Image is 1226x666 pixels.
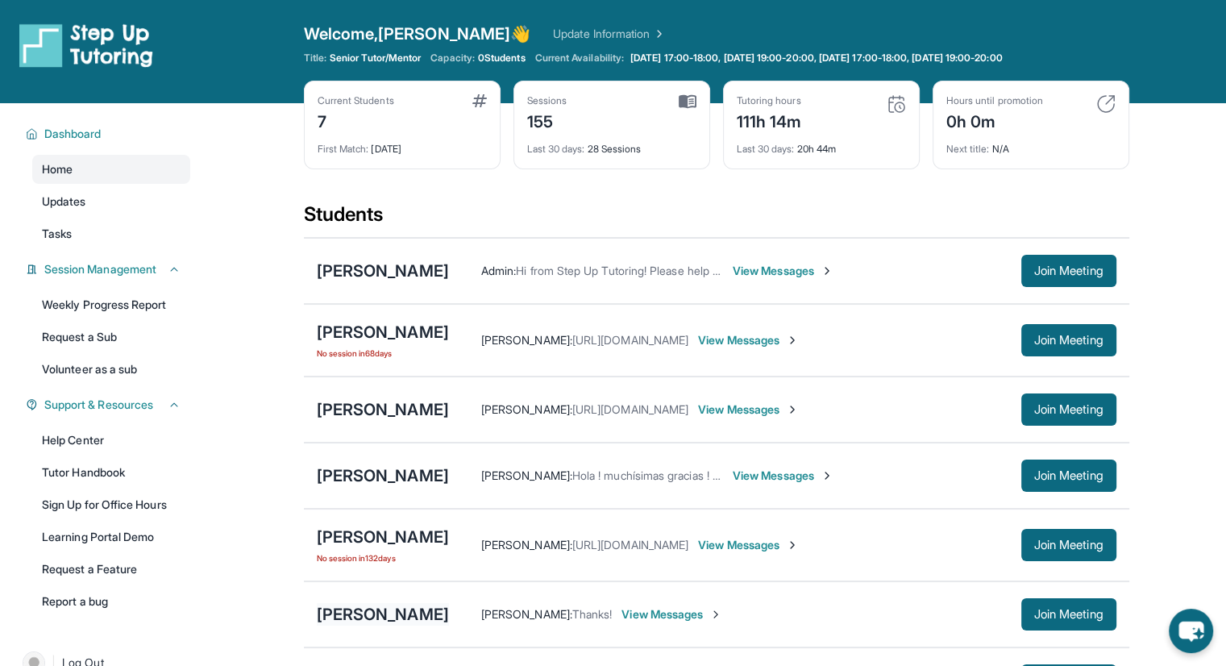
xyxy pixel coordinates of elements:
span: Join Meeting [1034,540,1103,550]
span: Last 30 days : [737,143,795,155]
a: Tasks [32,219,190,248]
a: Home [32,155,190,184]
span: Join Meeting [1034,471,1103,481]
button: Join Meeting [1021,598,1116,631]
span: [DATE] 17:00-18:00, [DATE] 19:00-20:00, [DATE] 17:00-18:00, [DATE] 19:00-20:00 [630,52,1002,65]
div: N/A [946,133,1116,156]
span: First Match : [318,143,369,155]
span: Senior Tutor/Mentor [330,52,421,65]
span: Session Management [44,261,156,277]
div: 7 [318,107,394,133]
span: Join Meeting [1034,335,1103,345]
a: Update Information [553,26,666,42]
span: [PERSON_NAME] : [481,333,572,347]
img: Chevron-Right [786,403,799,416]
span: Hola ! muchísimas gracias ! y que [DEMOGRAPHIC_DATA] le [PERSON_NAME] buena salud ! 🥰 [572,468,1058,482]
span: View Messages [733,263,833,279]
div: 0h 0m [946,107,1043,133]
div: Students [304,202,1129,237]
span: View Messages [621,606,722,622]
div: 155 [527,107,567,133]
span: [URL][DOMAIN_NAME] [572,402,688,416]
span: Dashboard [44,126,102,142]
span: Capacity: [430,52,475,65]
span: Last 30 days : [527,143,585,155]
img: Chevron-Right [709,608,722,621]
button: Dashboard [38,126,181,142]
div: [PERSON_NAME] [317,464,449,487]
a: Weekly Progress Report [32,290,190,319]
span: Join Meeting [1034,610,1103,619]
div: [PERSON_NAME] [317,526,449,548]
div: Current Students [318,94,394,107]
span: [PERSON_NAME] : [481,607,572,621]
button: Support & Resources [38,397,181,413]
button: Join Meeting [1021,255,1116,287]
img: card [472,94,487,107]
img: card [679,94,696,109]
a: Tutor Handbook [32,458,190,487]
a: Learning Portal Demo [32,522,190,552]
span: Home [42,161,73,177]
span: Thanks! [572,607,613,621]
span: [PERSON_NAME] : [481,468,572,482]
a: [DATE] 17:00-18:00, [DATE] 19:00-20:00, [DATE] 17:00-18:00, [DATE] 19:00-20:00 [627,52,1005,65]
a: Sign Up for Office Hours [32,490,190,519]
a: Request a Feature [32,555,190,584]
span: Tasks [42,226,72,242]
span: View Messages [698,402,799,418]
div: [PERSON_NAME] [317,321,449,343]
span: [URL][DOMAIN_NAME] [572,333,688,347]
a: Volunteer as a sub [32,355,190,384]
a: Help Center [32,426,190,455]
button: Join Meeting [1021,460,1116,492]
span: Updates [42,194,86,210]
span: Support & Resources [44,397,153,413]
div: [DATE] [318,133,487,156]
img: Chevron Right [650,26,666,42]
span: [PERSON_NAME] : [481,402,572,416]
img: card [1096,94,1116,114]
div: [PERSON_NAME] [317,603,449,626]
span: No session in 132 days [317,552,449,564]
div: 111h 14m [737,107,802,133]
span: Join Meeting [1034,405,1103,414]
div: Tutoring hours [737,94,802,107]
span: View Messages [733,468,833,484]
div: Hours until promotion [946,94,1043,107]
a: Updates [32,187,190,216]
span: Welcome, [PERSON_NAME] 👋 [304,23,531,45]
button: Join Meeting [1021,324,1116,356]
span: Admin : [481,264,516,277]
span: Title: [304,52,326,65]
div: Sessions [527,94,567,107]
button: Join Meeting [1021,529,1116,561]
img: Chevron-Right [786,539,799,552]
div: 20h 44m [737,133,906,156]
img: Chevron-Right [786,334,799,347]
a: Report a bug [32,587,190,616]
img: logo [19,23,153,68]
span: Next title : [946,143,990,155]
img: Chevron-Right [821,469,833,482]
span: View Messages [698,537,799,553]
span: 0 Students [478,52,526,65]
img: Chevron-Right [821,264,833,277]
button: chat-button [1169,609,1213,653]
button: Session Management [38,261,181,277]
span: [PERSON_NAME] : [481,538,572,552]
span: [URL][DOMAIN_NAME] [572,538,688,552]
div: 28 Sessions [527,133,696,156]
span: View Messages [698,332,799,348]
button: Join Meeting [1021,393,1116,426]
span: Current Availability: [535,52,624,65]
img: card [887,94,906,114]
span: No session in 68 days [317,347,449,360]
div: [PERSON_NAME] [317,398,449,421]
div: [PERSON_NAME] [317,260,449,282]
a: Request a Sub [32,323,190,352]
span: Join Meeting [1034,266,1103,276]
